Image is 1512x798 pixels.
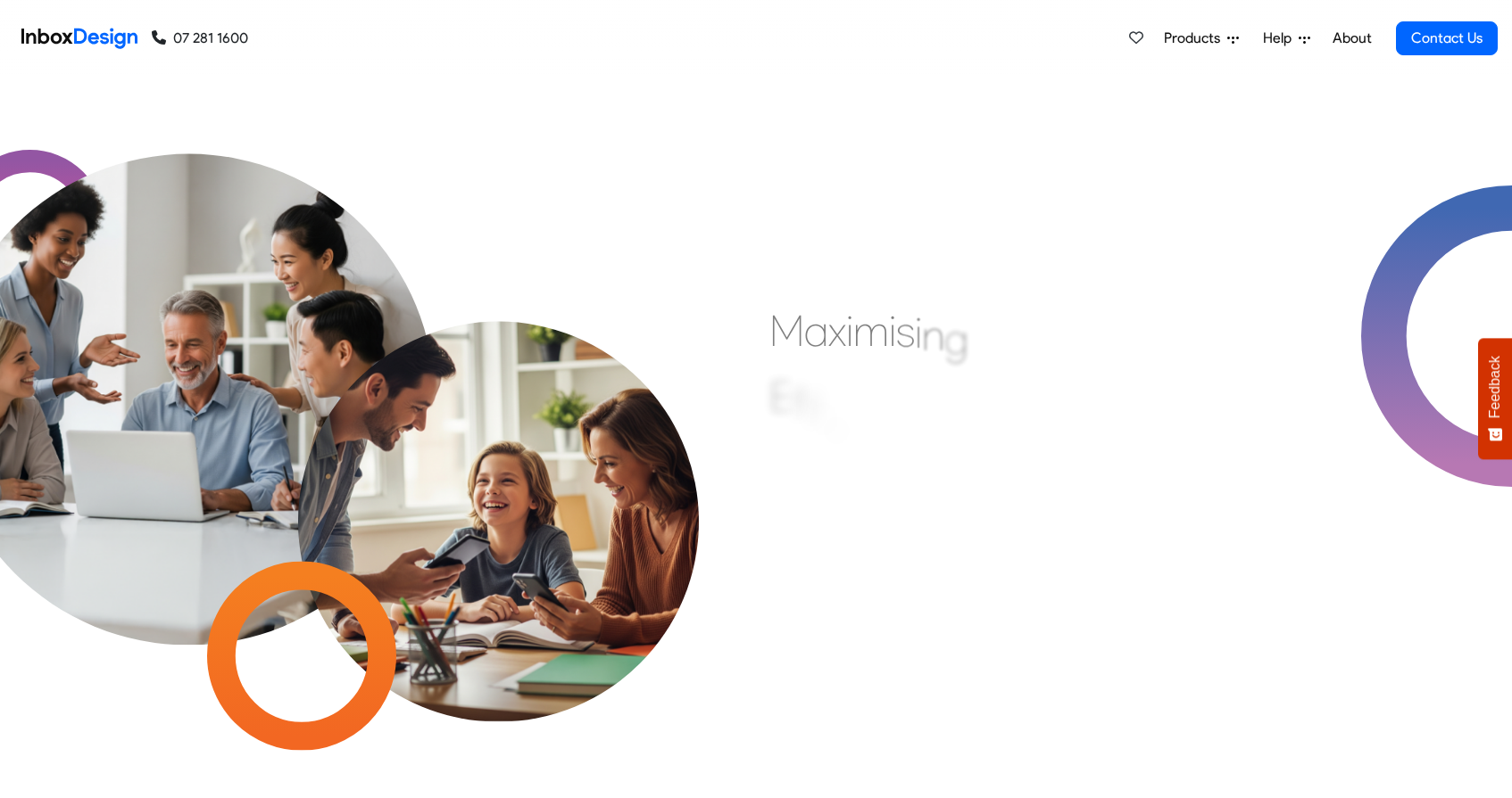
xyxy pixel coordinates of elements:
span: Feedback [1487,356,1503,418]
a: Products [1157,21,1246,56]
span: Help [1263,28,1299,49]
div: f [806,383,820,436]
div: g [944,312,968,366]
button: Feedback - Show survey [1478,338,1512,459]
div: s [896,304,915,358]
a: About [1327,21,1376,56]
span: Products [1164,28,1227,49]
div: m [853,304,889,358]
div: f [792,375,806,429]
div: i [846,304,853,358]
div: n [922,309,944,362]
div: E [769,370,792,424]
div: x [828,304,846,358]
div: a [804,304,828,358]
a: Help [1256,21,1317,56]
div: i [889,304,896,358]
img: parents_with_child.png [248,221,749,721]
a: Contact Us [1396,21,1498,55]
div: M [769,304,804,358]
div: i [915,306,922,359]
div: Maximising Efficient & Engagement, Connecting Schools, Families, and Students. [769,304,1202,572]
div: i [820,391,827,444]
a: 07 281 1600 [152,28,248,49]
div: c [827,399,849,452]
div: i [849,409,856,463]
